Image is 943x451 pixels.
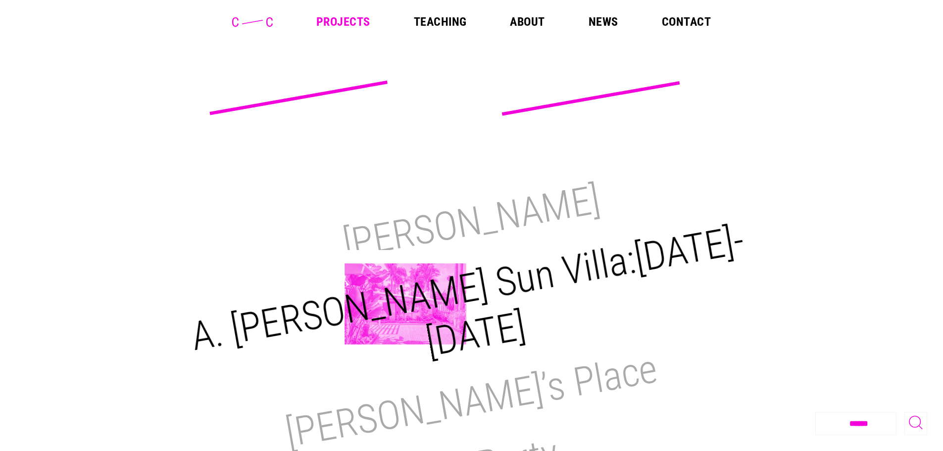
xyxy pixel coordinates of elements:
a: [PERSON_NAME] [340,176,603,267]
button: Toggle Search [904,412,927,435]
nav: Main Menu [316,16,711,28]
a: Teaching [414,16,467,28]
a: Contact [662,16,711,28]
a: About [510,16,545,28]
a: A. [PERSON_NAME] Sun Villa:[DATE]-[DATE] [188,217,747,366]
a: Projects [316,16,370,28]
a: News [589,16,618,28]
